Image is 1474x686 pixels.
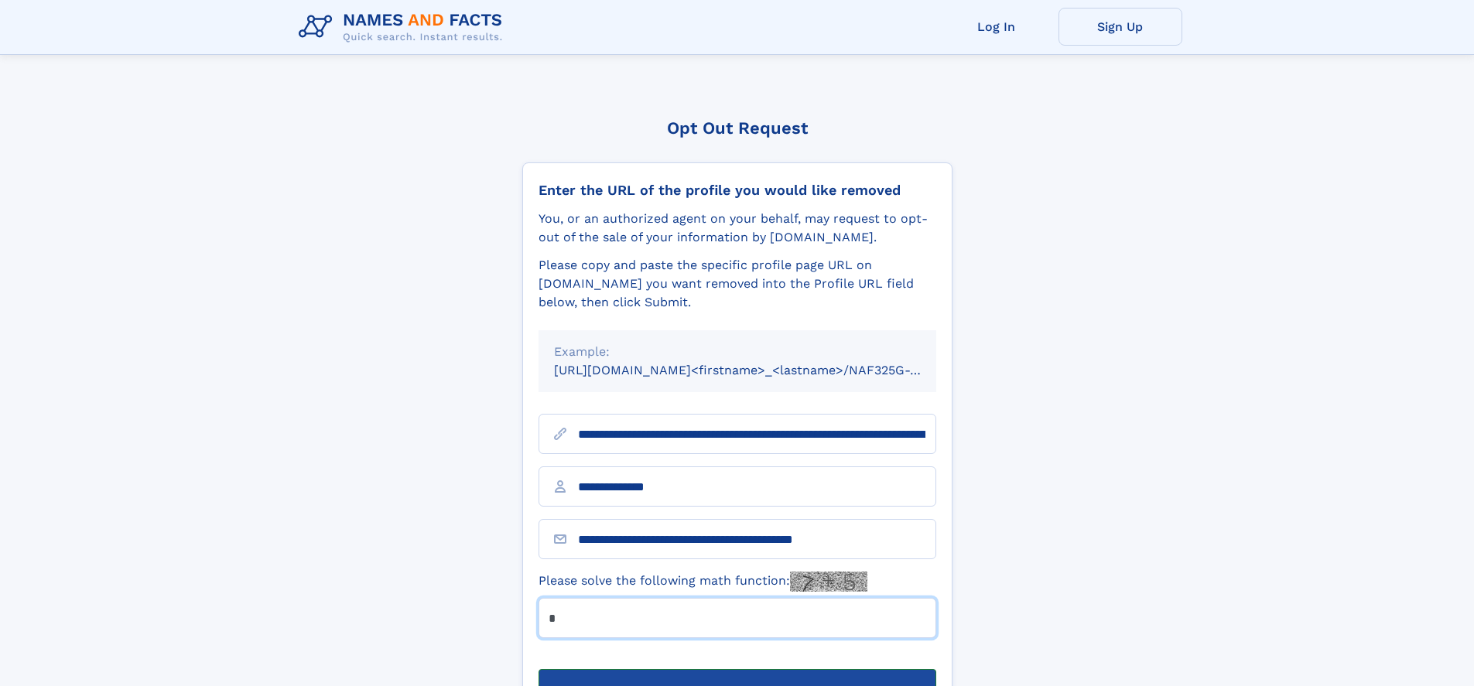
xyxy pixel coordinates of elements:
[935,8,1058,46] a: Log In
[1058,8,1182,46] a: Sign Up
[522,118,952,138] div: Opt Out Request
[539,210,936,247] div: You, or an authorized agent on your behalf, may request to opt-out of the sale of your informatio...
[292,6,515,48] img: Logo Names and Facts
[554,343,921,361] div: Example:
[554,363,966,377] small: [URL][DOMAIN_NAME]<firstname>_<lastname>/NAF325G-xxxxxxxx
[539,256,936,312] div: Please copy and paste the specific profile page URL on [DOMAIN_NAME] you want removed into the Pr...
[539,182,936,199] div: Enter the URL of the profile you would like removed
[539,572,867,592] label: Please solve the following math function:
